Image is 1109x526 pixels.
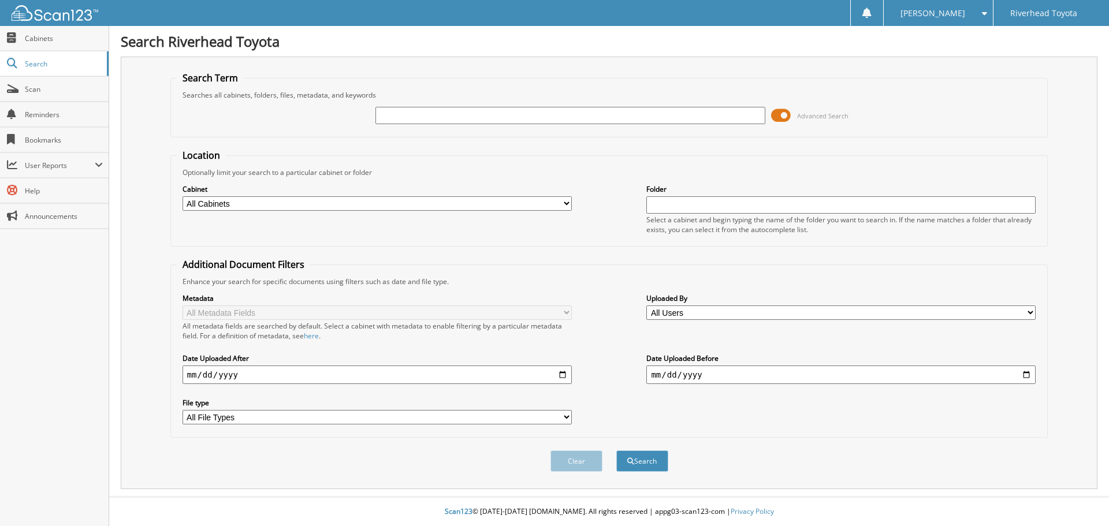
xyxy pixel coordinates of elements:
[121,32,1097,51] h1: Search Riverhead Toyota
[25,59,101,69] span: Search
[731,506,774,516] a: Privacy Policy
[183,365,572,384] input: start
[183,398,572,408] label: File type
[183,293,572,303] label: Metadata
[646,353,1036,363] label: Date Uploaded Before
[304,331,319,341] a: here
[616,450,668,472] button: Search
[25,135,103,145] span: Bookmarks
[183,321,572,341] div: All metadata fields are searched by default. Select a cabinet with metadata to enable filtering b...
[177,277,1042,286] div: Enhance your search for specific documents using filters such as date and file type.
[25,110,103,120] span: Reminders
[12,5,98,21] img: scan123-logo-white.svg
[25,84,103,94] span: Scan
[183,184,572,194] label: Cabinet
[177,72,244,84] legend: Search Term
[646,365,1036,384] input: end
[183,353,572,363] label: Date Uploaded After
[25,211,103,221] span: Announcements
[177,90,1042,100] div: Searches all cabinets, folders, files, metadata, and keywords
[177,149,226,162] legend: Location
[177,258,310,271] legend: Additional Document Filters
[646,293,1036,303] label: Uploaded By
[1010,10,1077,17] span: Riverhead Toyota
[25,186,103,196] span: Help
[25,161,95,170] span: User Reports
[646,215,1036,234] div: Select a cabinet and begin typing the name of the folder you want to search in. If the name match...
[109,498,1109,526] div: © [DATE]-[DATE] [DOMAIN_NAME]. All rights reserved | appg03-scan123-com |
[900,10,965,17] span: [PERSON_NAME]
[445,506,472,516] span: Scan123
[177,167,1042,177] div: Optionally limit your search to a particular cabinet or folder
[550,450,602,472] button: Clear
[25,33,103,43] span: Cabinets
[797,111,849,120] span: Advanced Search
[646,184,1036,194] label: Folder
